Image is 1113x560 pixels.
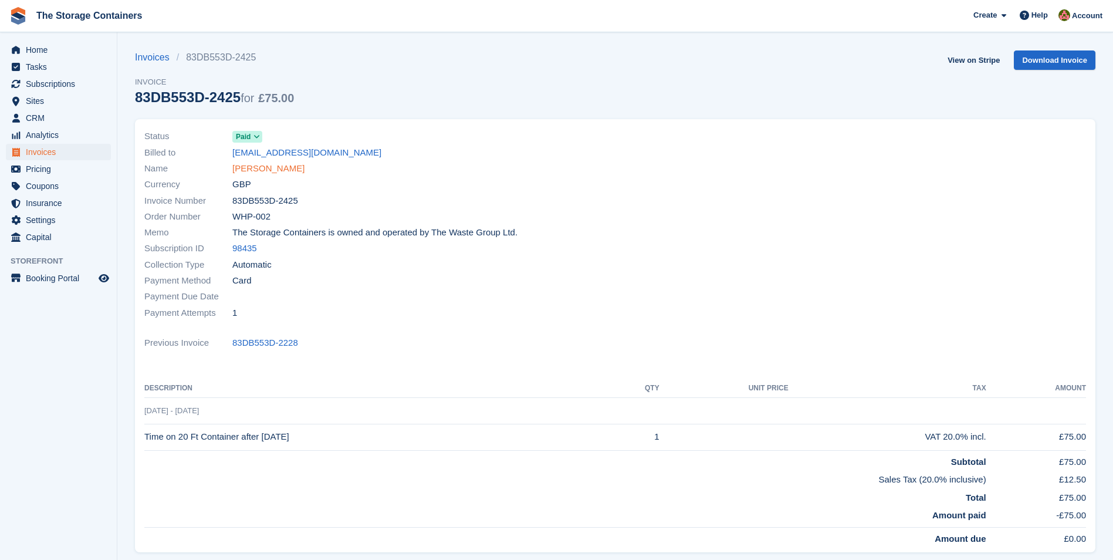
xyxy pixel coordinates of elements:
a: menu [6,76,111,92]
span: Capital [26,229,96,245]
a: View on Stripe [943,50,1004,70]
span: Tasks [26,59,96,75]
td: Time on 20 Ft Container after [DATE] [144,424,613,450]
span: Invoices [26,144,96,160]
strong: Amount due [935,534,986,544]
a: Paid [232,130,262,143]
span: CRM [26,110,96,126]
a: 83DB553D-2228 [232,336,298,350]
td: £75.00 [986,450,1086,468]
a: [EMAIL_ADDRESS][DOMAIN_NAME] [232,146,381,160]
span: Collection Type [144,258,232,272]
td: £75.00 [986,487,1086,505]
span: Storefront [11,255,117,267]
span: Currency [144,178,232,191]
a: menu [6,59,111,75]
span: Sites [26,93,96,109]
span: Payment Due Date [144,290,232,303]
span: Card [232,274,252,288]
td: 1 [613,424,659,450]
span: Invoice [135,76,294,88]
td: Sales Tax (20.0% inclusive) [144,468,986,487]
span: Subscription ID [144,242,232,255]
a: menu [6,161,111,177]
span: GBP [232,178,251,191]
span: The Storage Containers is owned and operated by The Waste Group Ltd. [232,226,517,239]
span: 83DB553D-2425 [232,194,298,208]
div: VAT 20.0% incl. [789,430,986,444]
th: Unit Price [659,379,789,398]
span: Subscriptions [26,76,96,92]
span: Home [26,42,96,58]
img: Kirsty Simpson [1058,9,1070,21]
a: 98435 [232,242,257,255]
span: WHP-002 [232,210,270,224]
td: -£75.00 [986,504,1086,527]
div: 83DB553D-2425 [135,89,294,105]
span: Order Number [144,210,232,224]
th: Description [144,379,613,398]
span: Memo [144,226,232,239]
span: Paid [236,131,251,142]
strong: Subtotal [951,457,986,467]
span: for [241,92,254,104]
a: Preview store [97,271,111,285]
span: 1 [232,306,237,320]
span: Payment Attempts [144,306,232,320]
span: Name [144,162,232,176]
span: Status [144,130,232,143]
span: Invoice Number [144,194,232,208]
span: Analytics [26,127,96,143]
span: Pricing [26,161,96,177]
a: menu [6,93,111,109]
span: Billed to [144,146,232,160]
span: Help [1031,9,1048,21]
a: Invoices [135,50,177,65]
a: menu [6,42,111,58]
span: Settings [26,212,96,228]
th: QTY [613,379,659,398]
a: menu [6,270,111,286]
span: Coupons [26,178,96,194]
a: menu [6,178,111,194]
a: Download Invoice [1014,50,1095,70]
span: £75.00 [258,92,294,104]
th: Amount [986,379,1086,398]
nav: breadcrumbs [135,50,294,65]
span: Account [1072,10,1102,22]
a: menu [6,212,111,228]
span: Payment Method [144,274,232,288]
span: Previous Invoice [144,336,232,350]
td: £12.50 [986,468,1086,487]
span: [DATE] - [DATE] [144,406,199,415]
span: Insurance [26,195,96,211]
a: [PERSON_NAME] [232,162,305,176]
td: £75.00 [986,424,1086,450]
span: Create [973,9,997,21]
a: menu [6,110,111,126]
img: stora-icon-8386f47178a22dfd0bd8f6a31ec36ba5ce8667c1dd55bd0f319d3a0aa187defe.svg [9,7,27,25]
strong: Total [966,492,986,502]
a: menu [6,229,111,245]
strong: Amount paid [932,510,986,520]
th: Tax [789,379,986,398]
a: menu [6,127,111,143]
span: Automatic [232,258,272,272]
a: The Storage Containers [32,6,147,25]
td: £0.00 [986,527,1086,545]
span: Booking Portal [26,270,96,286]
a: menu [6,144,111,160]
a: menu [6,195,111,211]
